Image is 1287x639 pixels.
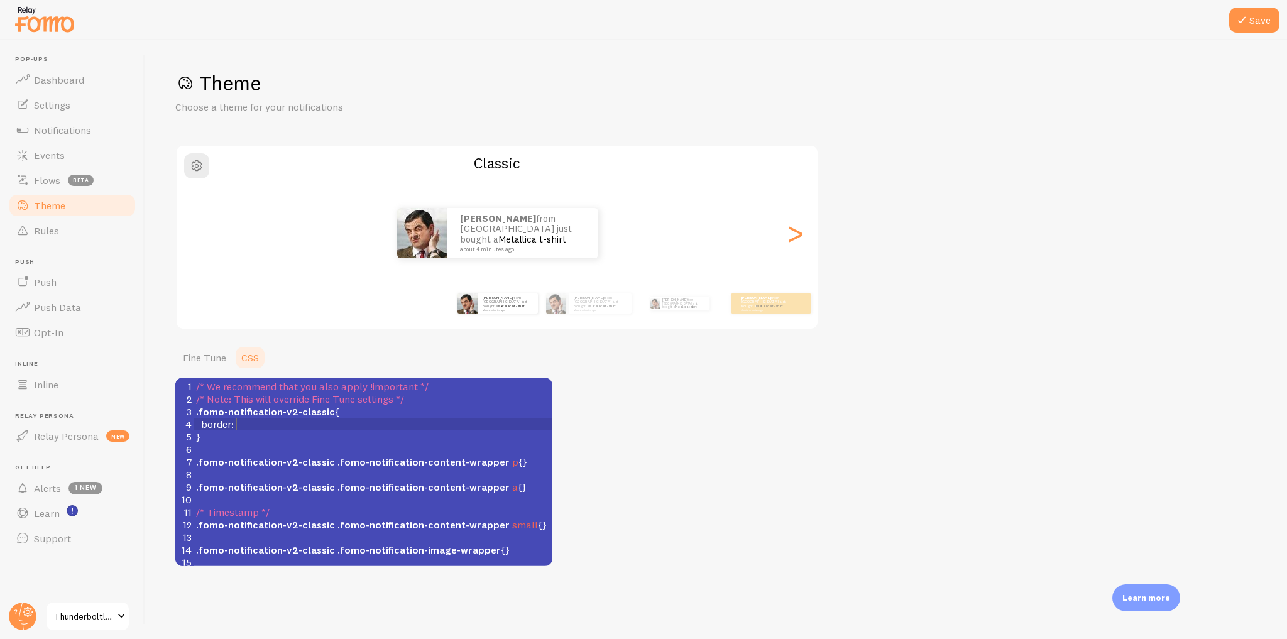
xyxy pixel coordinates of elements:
div: 12 [175,518,194,531]
span: small [512,518,538,531]
a: Dashboard [8,67,137,92]
span: {} [196,481,527,493]
span: Settings [34,99,70,111]
a: Flows beta [8,168,137,193]
span: {} [196,543,510,556]
span: Push Data [34,301,81,314]
p: from [GEOGRAPHIC_DATA] just bought a [574,295,627,311]
span: Push [15,258,137,266]
p: from [GEOGRAPHIC_DATA] just bought a [483,295,533,311]
div: 1 [175,380,194,393]
div: 14 [175,543,194,556]
div: Next slide [787,188,802,278]
span: Flows [34,174,60,187]
div: 15 [175,556,194,569]
span: p [512,456,518,468]
a: Thunderboltlocks [45,601,130,631]
span: .fomo-notification-content-wrapper [337,481,510,493]
span: Thunderboltlocks [54,609,114,624]
img: Fomo [397,208,447,258]
svg: <p>Watch New Feature Tutorials!</p> [67,505,78,516]
span: .fomo-notification-v2-classic [196,456,335,468]
p: Learn more [1122,592,1170,604]
div: 5 [175,430,194,443]
div: 11 [175,506,194,518]
a: Events [8,143,137,168]
span: .fomo-notification-v2-classic [196,481,335,493]
strong: [PERSON_NAME] [574,295,604,300]
strong: [PERSON_NAME] [460,212,536,224]
div: 6 [175,443,194,456]
p: Choose a theme for your notifications [175,100,477,114]
span: } [196,430,200,443]
div: 10 [175,493,194,506]
span: { [196,405,339,418]
p: from [GEOGRAPHIC_DATA] just bought a [662,297,704,310]
span: Notifications [34,124,91,136]
a: Metallica t-shirt [498,233,566,245]
span: {} [196,518,547,531]
span: .fomo-notification-content-wrapper [337,456,510,468]
strong: [PERSON_NAME] [662,298,687,302]
div: 3 [175,405,194,418]
h1: Theme [175,70,1257,96]
small: about 4 minutes ago [741,309,790,311]
a: Metallica t-shirt [589,303,616,309]
span: Rules [34,224,59,237]
span: /* We recommend that you also apply !important */ [196,380,429,393]
a: Relay Persona new [8,423,137,449]
img: fomo-relay-logo-orange.svg [13,3,76,35]
span: Pop-ups [15,55,137,63]
a: Push [8,270,137,295]
a: Rules [8,218,137,243]
span: Inline [34,378,58,391]
h2: Classic [177,153,818,173]
span: a [512,481,518,493]
span: .fomo-notification-v2-classic [196,543,335,556]
a: Notifications [8,117,137,143]
p: from [GEOGRAPHIC_DATA] just bought a [460,214,586,253]
span: Push [34,276,57,288]
a: Opt-In [8,320,137,345]
a: Inline [8,372,137,397]
a: Settings [8,92,137,117]
span: Relay Persona [34,430,99,442]
span: {} [196,456,527,468]
span: Support [34,532,71,545]
span: Learn [34,507,60,520]
a: Fine Tune [175,345,234,370]
img: Fomo [650,298,660,309]
strong: [PERSON_NAME] [483,295,513,300]
p: from [GEOGRAPHIC_DATA] just bought a [741,295,791,311]
span: border [201,418,231,430]
span: .fomo-notification-v2-classic [196,518,335,531]
div: 2 [175,393,194,405]
a: CSS [234,345,266,370]
a: Push Data [8,295,137,320]
span: /* Note: This will override Fine Tune settings */ [196,393,404,405]
a: Metallica t-shirt [756,303,783,309]
div: 7 [175,456,194,468]
small: about 4 minutes ago [483,309,532,311]
a: Alerts 1 new [8,476,137,501]
span: Inline [15,360,137,368]
span: : [196,418,234,430]
img: Fomo [457,293,478,314]
span: Alerts [34,482,61,494]
div: 13 [175,531,194,543]
span: Get Help [15,464,137,472]
span: Dashboard [34,74,84,86]
span: Opt-In [34,326,63,339]
small: about 4 minutes ago [460,246,582,253]
a: Theme [8,193,137,218]
span: Events [34,149,65,161]
span: beta [68,175,94,186]
div: Learn more [1112,584,1180,611]
img: Fomo [546,293,566,314]
a: Metallica t-shirt [498,303,525,309]
span: Theme [34,199,65,212]
span: .fomo-notification-v2-classic [196,405,335,418]
small: about 4 minutes ago [574,309,625,311]
div: 9 [175,481,194,493]
span: .fomo-notification-content-wrapper [337,518,510,531]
